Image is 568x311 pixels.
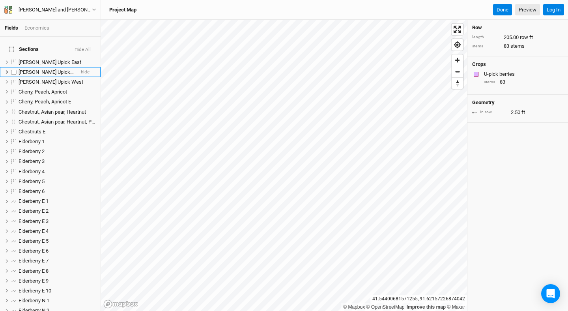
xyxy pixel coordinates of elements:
span: Elderberry 3 [19,158,45,164]
div: Elderberry E 5 [19,238,96,244]
div: Chestnuts E [19,129,96,135]
span: [PERSON_NAME] Upick Middle [19,69,86,75]
div: Elderberry E 8 [19,268,96,274]
div: Elderberry E 10 [19,288,96,294]
div: 205.00 [472,34,563,41]
span: Chestnut, Asian pear, Heartnut, Persimmon, Pawpaw [19,119,136,125]
div: Elderberry E 4 [19,228,96,234]
div: stems [472,43,500,49]
button: Done [493,4,512,16]
span: [PERSON_NAME] Upick East [19,59,81,65]
div: Elderberry E 3 [19,218,96,225]
span: Elderberry 2 [19,148,45,154]
h3: Project Map [109,7,136,13]
div: Elderberry 1 [19,139,96,145]
span: Elderberry E 9 [19,278,49,284]
a: Improve this map [407,304,446,310]
div: Elderberry E 9 [19,278,96,284]
span: Elderberry 6 [19,188,45,194]
span: Elderberry 5 [19,178,45,184]
div: Katie and Nicki [19,6,92,14]
div: Elderberry 6 [19,188,96,195]
div: Berry Upick East [19,59,96,66]
span: Cherry, Peach, Apricot E [19,99,71,105]
span: Elderberry E 2 [19,208,49,214]
span: ft [521,109,525,116]
div: Elderberry 3 [19,158,96,165]
div: Chestnut, Asian pear, Heartnut [19,109,96,115]
span: Chestnuts E [19,129,45,135]
span: Elderberry E 5 [19,238,49,244]
div: Elderberry 2 [19,148,96,155]
button: [PERSON_NAME] and [PERSON_NAME] [4,6,97,14]
div: 41.54400681571255 , -91.62157226874042 [370,295,467,303]
button: Zoom out [452,66,463,77]
span: Reset bearing to north [452,78,463,89]
span: [PERSON_NAME] Upick West [19,79,83,85]
button: Zoom in [452,54,463,66]
span: hide [81,67,90,77]
div: Elderberry 4 [19,169,96,175]
div: Berry Upick Middle [19,69,75,75]
span: Elderberry E 3 [19,218,49,224]
a: Mapbox [343,304,365,310]
h4: Row [472,24,563,31]
span: Elderberry E 6 [19,248,49,254]
canvas: Map [101,20,467,311]
div: Elderberry E 2 [19,208,96,214]
div: Chestnut, Asian pear, Heartnut, Persimmon, Pawpaw [19,119,96,125]
div: Elderberry E 6 [19,248,96,254]
a: Preview [515,4,540,16]
div: Elderberry 5 [19,178,96,185]
a: Fields [5,25,18,31]
div: 2.50 [472,109,563,116]
div: Economics [24,24,49,32]
div: length [472,34,500,40]
div: stems [484,79,496,85]
div: 83 [472,43,563,50]
h4: Geometry [472,99,495,106]
span: Elderberry N 1 [19,298,49,304]
div: Elderberry E 1 [19,198,96,204]
button: Reset bearing to north [452,77,463,89]
div: Cherry, Peach, Apricot [19,89,96,95]
span: Chestnut, Asian pear, Heartnut [19,109,86,115]
div: Elderberry E 7 [19,258,96,264]
a: Maxar [447,304,465,310]
span: row ft [520,34,533,41]
span: Elderberry E 1 [19,198,49,204]
button: Log In [543,4,564,16]
div: in row [472,109,507,115]
h4: Crops [472,61,486,67]
span: Cherry, Peach, Apricot [19,89,67,95]
a: OpenStreetMap [366,304,405,310]
span: stems [510,43,525,50]
span: Elderberry E 10 [19,288,51,294]
button: Find my location [452,39,463,51]
a: Mapbox logo [103,300,138,309]
div: [PERSON_NAME] and [PERSON_NAME] [19,6,92,14]
div: Open Intercom Messenger [541,284,560,303]
span: Sections [9,46,39,52]
div: Berry Upick West [19,79,96,85]
div: 83 [484,79,563,86]
span: Elderberry 1 [19,139,45,144]
div: U-pick berries [484,71,562,78]
button: Hide All [74,47,91,52]
span: Elderberry E 8 [19,268,49,274]
span: Elderberry 4 [19,169,45,174]
span: Elderberry E 7 [19,258,49,264]
span: Elderberry E 4 [19,228,49,234]
button: Enter fullscreen [452,24,463,35]
div: Elderberry N 1 [19,298,96,304]
div: Cherry, Peach, Apricot E [19,99,96,105]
